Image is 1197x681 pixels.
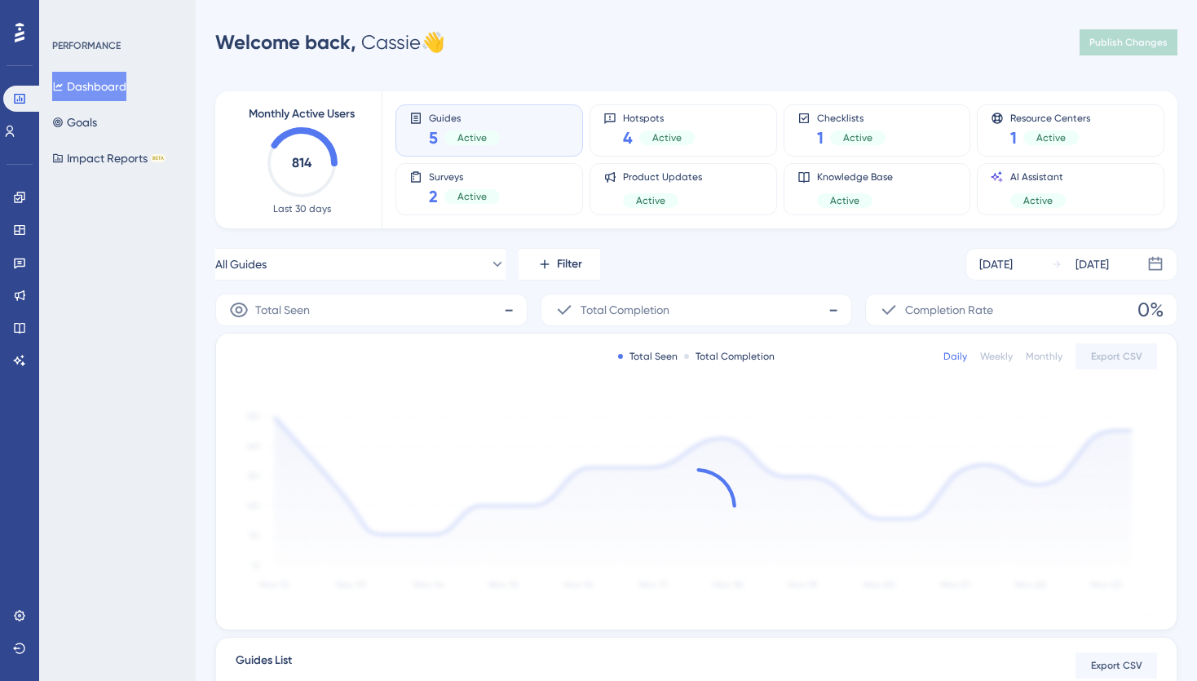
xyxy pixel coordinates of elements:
[292,155,312,170] text: 814
[1091,659,1142,672] span: Export CSV
[817,112,886,123] span: Checklists
[504,297,514,323] span: -
[52,72,126,101] button: Dashboard
[457,190,487,203] span: Active
[623,126,633,149] span: 4
[830,194,859,207] span: Active
[581,300,669,320] span: Total Completion
[623,170,702,184] span: Product Updates
[429,126,438,149] span: 5
[980,350,1013,363] div: Weekly
[236,651,292,680] span: Guides List
[1080,29,1177,55] button: Publish Changes
[151,154,166,162] div: BETA
[1089,36,1168,49] span: Publish Changes
[979,254,1013,274] div: [DATE]
[52,144,166,173] button: Impact ReportsBETA
[52,108,97,137] button: Goals
[1137,297,1164,323] span: 0%
[1010,170,1066,184] span: AI Assistant
[215,29,445,55] div: Cassie 👋
[255,300,310,320] span: Total Seen
[1076,343,1157,369] button: Export CSV
[1076,254,1109,274] div: [DATE]
[817,170,893,184] span: Knowledge Base
[1023,194,1053,207] span: Active
[215,254,267,274] span: All Guides
[249,104,355,124] span: Monthly Active Users
[519,248,600,281] button: Filter
[828,297,838,323] span: -
[623,112,695,123] span: Hotspots
[817,126,824,149] span: 1
[1010,112,1090,123] span: Resource Centers
[943,350,967,363] div: Daily
[905,300,993,320] span: Completion Rate
[1091,350,1142,363] span: Export CSV
[1036,131,1066,144] span: Active
[1010,126,1017,149] span: 1
[636,194,665,207] span: Active
[429,170,500,182] span: Surveys
[843,131,872,144] span: Active
[215,30,356,54] span: Welcome back,
[429,185,438,208] span: 2
[1026,350,1062,363] div: Monthly
[652,131,682,144] span: Active
[684,350,775,363] div: Total Completion
[457,131,487,144] span: Active
[429,112,500,123] span: Guides
[273,202,331,215] span: Last 30 days
[215,248,506,281] button: All Guides
[618,350,678,363] div: Total Seen
[1076,652,1157,679] button: Export CSV
[557,254,582,274] span: Filter
[52,39,121,52] div: PERFORMANCE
